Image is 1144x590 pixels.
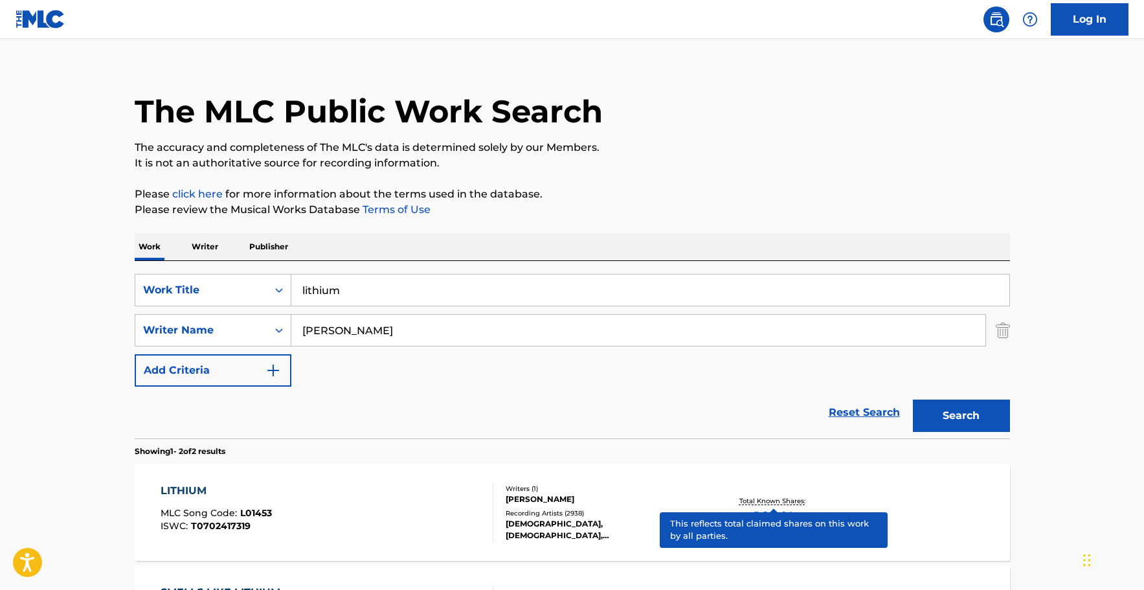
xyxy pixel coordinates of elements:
p: Publisher [245,233,292,260]
a: Log In [1051,3,1128,36]
img: 9d2ae6d4665cec9f34b9.svg [265,363,281,378]
span: T0702417319 [191,520,251,532]
div: [PERSON_NAME] [506,494,701,505]
p: Showing 1 - 2 of 2 results [135,446,225,457]
p: The accuracy and completeness of The MLC's data is determined solely by our Members. [135,140,1010,155]
a: Public Search [983,6,1009,32]
h1: The MLC Public Work Search [135,92,603,131]
button: Add Criteria [135,354,291,387]
div: Recording Artists ( 2938 ) [506,508,701,518]
div: Writers ( 1 ) [506,484,701,494]
img: help [1022,12,1038,27]
p: Please for more information about the terms used in the database. [135,187,1010,202]
p: It is not an authoritative source for recording information. [135,155,1010,171]
span: MLC Song Code : [161,507,240,519]
div: LITHIUM [161,483,272,499]
div: Help [1017,6,1043,32]
div: Work Title [143,282,260,298]
a: click here [172,188,223,200]
form: Search Form [135,274,1010,438]
img: search [989,12,1004,27]
div: Writer Name [143,323,260,338]
div: [DEMOGRAPHIC_DATA], [DEMOGRAPHIC_DATA], [DEMOGRAPHIC_DATA], [DEMOGRAPHIC_DATA], [DEMOGRAPHIC_DATA] [506,518,701,541]
p: Work [135,233,164,260]
button: Search [913,400,1010,432]
iframe: Chat Widget [1079,528,1144,590]
p: Writer [188,233,222,260]
a: Reset Search [822,398,906,427]
img: Delete Criterion [996,314,1010,346]
span: L01453 [240,507,272,519]
a: Terms of Use [360,203,431,216]
span: ISWC : [161,520,191,532]
img: MLC Logo [16,10,65,28]
span: 100 % [754,506,794,529]
a: LITHIUMMLC Song Code:L01453ISWC:T0702417319Writers (1)[PERSON_NAME]Recording Artists (2938)[DEMOG... [135,464,1010,561]
p: Please review the Musical Works Database [135,202,1010,218]
div: Drag [1083,541,1091,580]
p: Total Known Shares: [739,496,809,506]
